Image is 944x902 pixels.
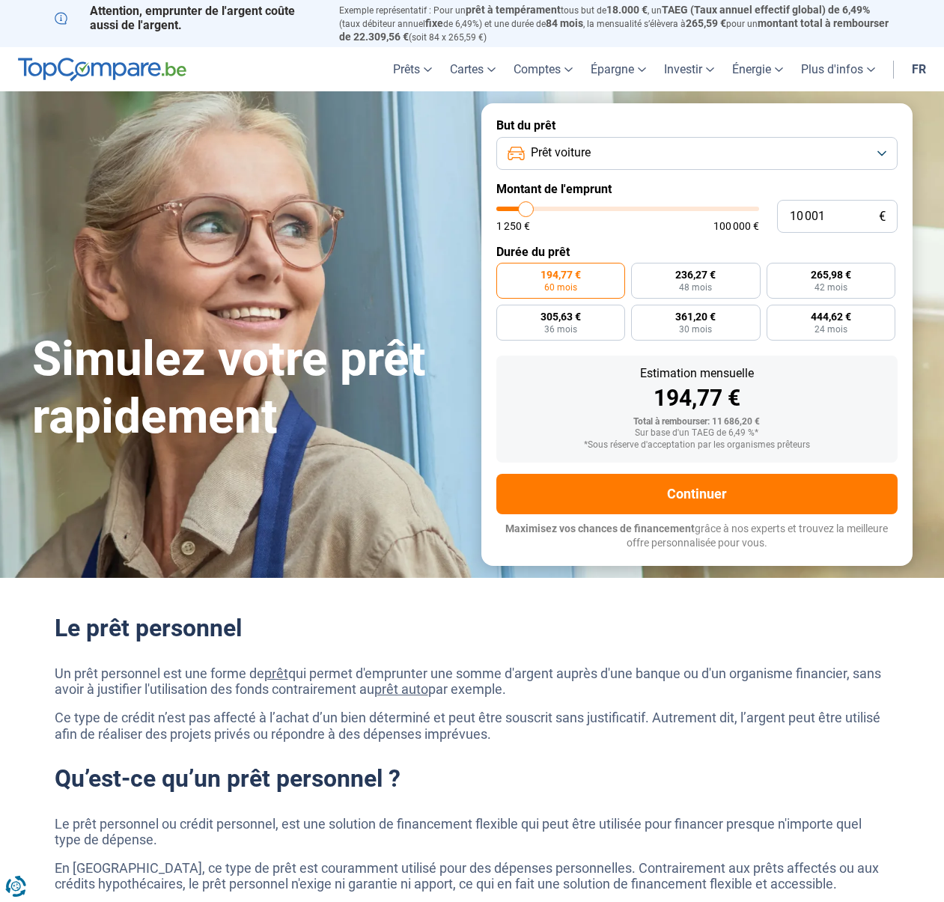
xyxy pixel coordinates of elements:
a: Comptes [505,47,582,91]
span: 60 mois [544,283,577,292]
div: Estimation mensuelle [508,368,886,380]
span: montant total à rembourser de 22.309,56 € [339,17,889,43]
label: Durée du prêt [496,245,898,259]
a: prêt [264,665,288,681]
a: Prêts [384,47,441,91]
span: 42 mois [814,283,847,292]
h1: Simulez votre prêt rapidement [32,331,463,446]
span: prêt à tempérament [466,4,561,16]
span: 444,62 € [811,311,851,322]
span: € [879,210,886,223]
span: 36 mois [544,325,577,334]
div: Sur base d'un TAEG de 6,49 %* [508,428,886,439]
a: Plus d'infos [792,47,884,91]
p: En [GEOGRAPHIC_DATA], ce type de prêt est couramment utilisé pour des dépenses personnelles. Cont... [55,860,890,892]
h2: Le prêt personnel [55,614,890,642]
h2: Qu’est-ce qu’un prêt personnel ? [55,764,890,793]
span: 18.000 € [606,4,648,16]
span: 48 mois [679,283,712,292]
button: Continuer [496,474,898,514]
span: 100 000 € [713,221,759,231]
span: Prêt voiture [531,144,591,161]
p: Un prêt personnel est une forme de qui permet d'emprunter une somme d'argent auprès d'une banque ... [55,665,890,698]
span: TAEG (Taux annuel effectif global) de 6,49% [662,4,870,16]
span: 24 mois [814,325,847,334]
a: Investir [655,47,723,91]
p: Attention, emprunter de l'argent coûte aussi de l'argent. [55,4,321,32]
label: Montant de l'emprunt [496,182,898,196]
span: 194,77 € [540,269,581,280]
span: 84 mois [546,17,583,29]
span: 1 250 € [496,221,530,231]
p: Le prêt personnel ou crédit personnel, est une solution de financement flexible qui peut être uti... [55,816,890,848]
div: *Sous réserve d'acceptation par les organismes prêteurs [508,440,886,451]
a: prêt auto [374,681,428,697]
span: 305,63 € [540,311,581,322]
label: But du prêt [496,118,898,132]
span: 265,98 € [811,269,851,280]
a: Cartes [441,47,505,91]
div: Total à rembourser: 11 686,20 € [508,417,886,427]
span: Maximisez vos chances de financement [505,522,695,534]
p: Exemple représentatif : Pour un tous but de , un (taux débiteur annuel de 6,49%) et une durée de ... [339,4,890,43]
span: 361,20 € [675,311,716,322]
a: Énergie [723,47,792,91]
a: Épargne [582,47,655,91]
span: fixe [425,17,443,29]
p: grâce à nos experts et trouvez la meilleure offre personnalisée pour vous. [496,522,898,551]
p: Ce type de crédit n’est pas affecté à l’achat d’un bien déterminé et peut être souscrit sans just... [55,710,890,742]
a: fr [903,47,935,91]
span: 30 mois [679,325,712,334]
button: Prêt voiture [496,137,898,170]
div: 194,77 € [508,387,886,409]
span: 265,59 € [686,17,726,29]
span: 236,27 € [675,269,716,280]
img: TopCompare [18,58,186,82]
